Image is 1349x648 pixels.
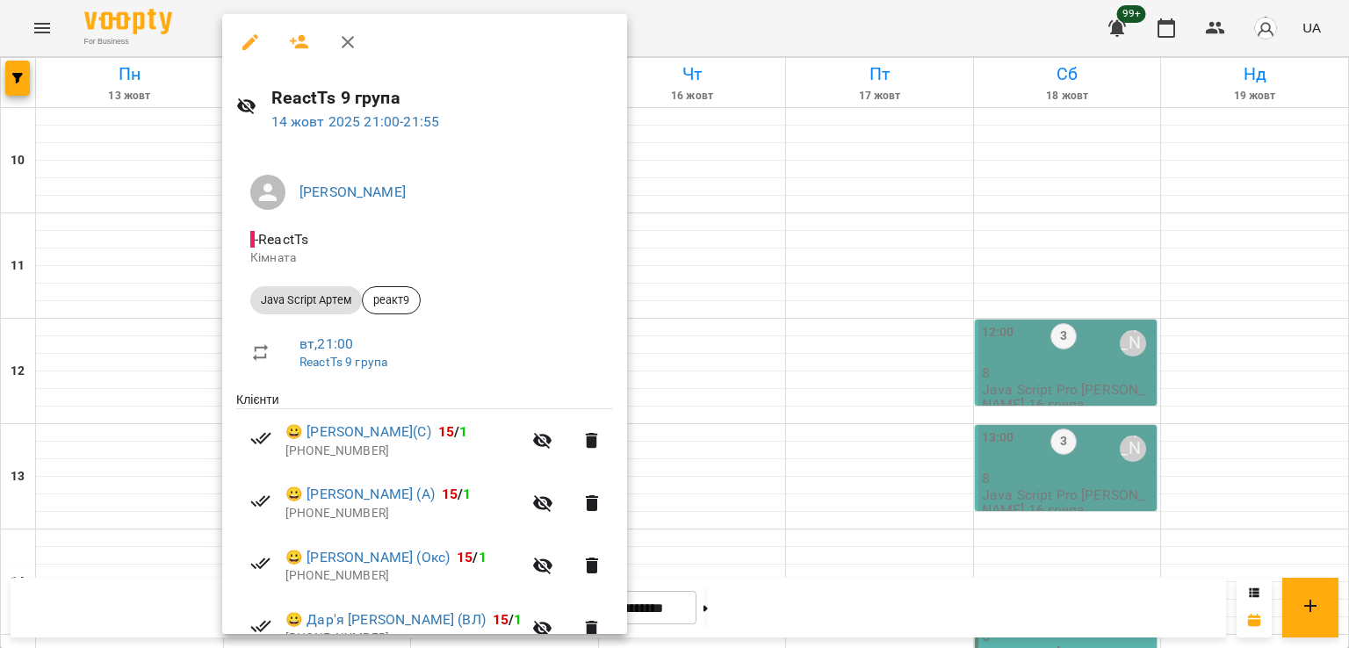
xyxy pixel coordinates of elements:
a: 😀 [PERSON_NAME](С) [285,421,431,443]
h6: ReactTs 9 група [271,84,613,112]
p: [PHONE_NUMBER] [285,505,522,522]
b: / [493,611,523,628]
svg: Візит сплачено [250,428,271,449]
span: 1 [514,611,522,628]
p: [PHONE_NUMBER] [285,443,522,460]
a: вт , 21:00 [299,335,353,352]
span: 1 [463,486,471,502]
a: ReactTs 9 група [299,355,387,369]
b: / [438,423,468,440]
span: 1 [479,549,487,565]
p: Кімната [250,249,599,267]
span: Java Script Артем [250,292,362,308]
p: [PHONE_NUMBER] [285,630,522,647]
a: 😀 [PERSON_NAME] (А) [285,484,435,505]
svg: Візит сплачено [250,491,271,512]
b: / [457,549,487,565]
svg: Візит сплачено [250,616,271,637]
a: [PERSON_NAME] [299,184,406,200]
p: [PHONE_NUMBER] [285,567,522,585]
span: 1 [459,423,467,440]
span: 15 [493,611,509,628]
span: 15 [442,486,458,502]
span: 15 [438,423,454,440]
span: - ReactTs [250,231,312,248]
div: реакт9 [362,286,421,314]
a: 😀 Дар'я [PERSON_NAME] (ВЛ) [285,609,486,630]
span: 15 [457,549,473,565]
a: 😀 [PERSON_NAME] (Окс) [285,547,450,568]
a: 14 жовт 2025 21:00-21:55 [271,113,440,130]
span: реакт9 [363,292,420,308]
b: / [442,486,472,502]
